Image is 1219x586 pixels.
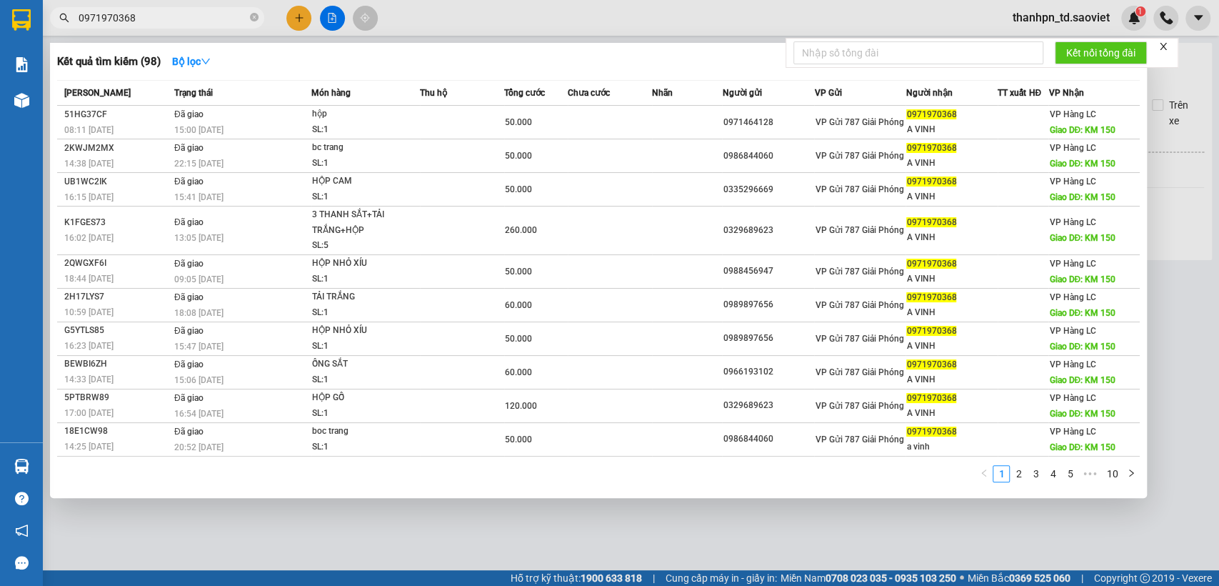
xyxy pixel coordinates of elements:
span: VP Hàng LC [1049,292,1095,302]
div: UB1WC2IK [64,174,170,189]
span: Nhãn [652,88,673,98]
div: A VINH [906,230,997,245]
div: bc trang [312,140,419,156]
li: 3 [1027,465,1044,482]
span: 0971970368 [906,326,956,336]
a: 3 [1028,466,1043,482]
span: 10:59 [DATE] [64,307,114,317]
div: boc trang [312,424,419,439]
div: 51HG37CF [64,107,170,122]
div: HỘP NHỎ XÍU [312,323,419,339]
span: Đã giao [174,259,204,269]
span: Món hàng [311,88,351,98]
a: 1 [993,466,1009,482]
li: 4 [1044,465,1061,482]
div: SL: 1 [312,272,419,287]
span: VP Hàng LC [1049,109,1095,119]
input: Nhập số tổng đài [793,41,1043,64]
span: 09:05 [DATE] [174,274,224,284]
span: Giao DĐ: KM 150 [1049,342,1115,352]
div: 2H17LYS7 [64,289,170,304]
span: Chưa cước [568,88,610,98]
div: SL: 1 [312,156,419,172]
div: SL: 1 [312,439,419,455]
span: Giao DĐ: KM 150 [1049,159,1115,169]
span: down [201,56,211,66]
a: 2 [1010,466,1026,482]
span: VP Gửi 787 Giải Phóng [815,401,903,411]
span: VP Gửi 787 Giải Phóng [815,184,903,194]
div: HỘP NHỎ XÍU [312,256,419,272]
div: 0971464128 [723,115,813,130]
span: 15:47 [DATE] [174,342,224,352]
span: close-circle [250,13,259,21]
span: VP Gửi 787 Giải Phóng [815,334,903,344]
span: 13:05 [DATE] [174,233,224,243]
span: 14:33 [DATE] [64,374,114,384]
span: Giao DĐ: KM 150 [1049,274,1115,284]
span: VP Gửi 787 Giải Phóng [815,117,903,127]
div: K1FGES73 [64,215,170,230]
img: warehouse-icon [14,93,29,108]
div: 3 THANH SẮT+TẢI TRẮNG+HỘP [312,207,419,238]
span: search [59,13,69,23]
li: 5 [1061,465,1078,482]
span: Đã giao [174,143,204,153]
a: 5 [1062,466,1078,482]
div: SL: 1 [312,122,419,138]
span: Giao DĐ: KM 150 [1049,233,1115,243]
img: solution-icon [14,57,29,72]
span: 14:25 [DATE] [64,442,114,452]
div: 0989897656 [723,331,813,346]
span: Thu hộ [420,88,447,98]
span: 0971970368 [906,359,956,369]
div: ỐNG SẮT [312,357,419,372]
div: A VINH [906,339,997,354]
li: 2 [1010,465,1027,482]
span: Kết nối tổng đài [1066,45,1135,61]
span: VP Hàng LC [1049,326,1095,336]
span: VP Nhận [1048,88,1083,98]
div: A VINH [906,122,997,137]
span: Đã giao [174,393,204,403]
span: 16:15 [DATE] [64,192,114,202]
div: 0335296669 [723,182,813,197]
div: BEWBI6ZH [64,357,170,372]
div: hộp [312,106,419,122]
span: left [980,469,988,477]
span: VP Gửi [814,88,841,98]
span: 17:00 [DATE] [64,408,114,418]
span: Người gửi [722,88,761,98]
span: 60.000 [505,300,532,310]
span: 22:15 [DATE] [174,159,224,169]
span: Đã giao [174,359,204,369]
span: VP Hàng LC [1049,427,1095,437]
div: SL: 1 [312,372,419,388]
span: VP Gửi 787 Giải Phóng [815,225,903,235]
span: Đã giao [174,177,204,187]
span: VP Hàng LC [1049,143,1095,153]
div: 0986844060 [723,149,813,164]
div: 2KWJM2MX [64,141,170,156]
div: SL: 1 [312,339,419,354]
span: 16:02 [DATE] [64,233,114,243]
span: close-circle [250,11,259,25]
span: 0971970368 [906,259,956,269]
span: close [1158,41,1168,51]
div: 5PTBRW89 [64,390,170,405]
span: VP Gửi 787 Giải Phóng [815,367,903,377]
button: left [975,465,993,482]
div: 2QWGXF6I [64,256,170,271]
span: 50.000 [505,267,532,277]
button: Bộ lọcdown [161,50,222,73]
span: notification [15,524,29,537]
button: right [1123,465,1140,482]
span: 50.000 [505,151,532,161]
div: G5YTLS85 [64,323,170,338]
span: Giao DĐ: KM 150 [1049,192,1115,202]
li: Next 5 Pages [1078,465,1101,482]
span: [PERSON_NAME] [64,88,131,98]
span: TT xuất HĐ [998,88,1041,98]
span: 50.000 [505,184,532,194]
div: SL: 1 [312,406,419,422]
